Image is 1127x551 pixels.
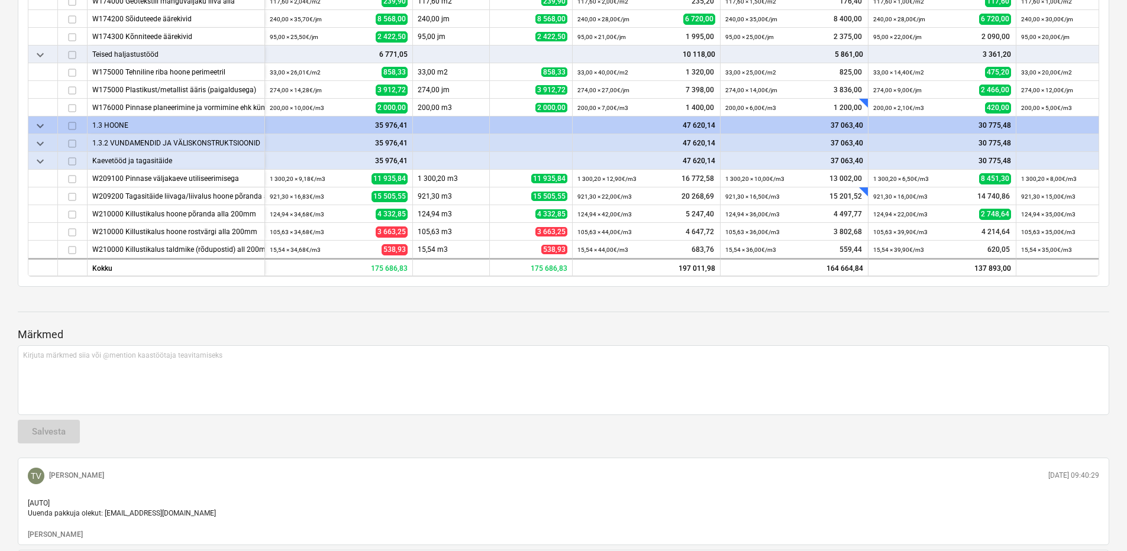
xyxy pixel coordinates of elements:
[828,174,863,184] span: 13 002,00
[413,170,490,187] div: 1 300,20 m3
[270,116,408,134] div: 35 976,41
[690,245,715,255] span: 683,76
[577,46,715,63] div: 10 118,00
[382,244,408,255] span: 538,93
[976,192,1011,202] span: 14 740,86
[535,103,567,112] span: 2 000,00
[92,10,260,27] div: W174200 Sõiduteede äärekivid
[28,468,44,484] div: Tanel Villmäe
[413,241,490,258] div: 15,54 m3
[577,176,637,182] small: 1 300,20 × 12,90€ / m3
[92,170,260,187] div: W209100 Pinnase väljakaeve utiliseerimisega
[1021,176,1077,182] small: 1 300,20 × 8,00€ / m3
[92,46,260,63] div: Teised haljastustööd
[577,105,628,111] small: 200,00 × 7,00€ / m3
[413,205,490,223] div: 124,94 m3
[577,69,628,76] small: 33,00 × 40,00€ / m2
[1021,34,1070,40] small: 95,00 × 20,00€ / jm
[33,48,47,62] span: keyboard_arrow_down
[577,34,626,40] small: 95,00 × 21,00€ / jm
[577,116,715,134] div: 47 620,14
[873,229,928,235] small: 105,63 × 39,90€ / m3
[541,67,567,77] span: 858,33
[577,211,632,218] small: 124,94 × 42,00€ / m3
[413,10,490,28] div: 240,00 jm
[265,258,413,276] div: 175 686,83
[92,99,260,116] div: W176000 Pinnase planeerimine ja vormimine ehk künkad/nõlvad hoovialal
[413,223,490,241] div: 105,63 m3
[684,103,715,113] span: 1 400,00
[985,67,1011,78] span: 475,20
[372,191,408,202] span: 15 505,55
[577,134,715,152] div: 47 620,14
[376,102,408,114] span: 2 000,00
[28,499,216,517] span: [AUTO] Uuenda pakkuja olekut: [EMAIL_ADDRESS][DOMAIN_NAME]
[270,87,322,93] small: 274,00 × 14,28€ / jm
[28,530,83,540] button: [PERSON_NAME]
[832,85,863,95] span: 3 836,00
[684,227,715,237] span: 4 647,72
[270,105,324,111] small: 200,00 × 10,00€ / m3
[535,209,567,219] span: 4 332,85
[725,176,784,182] small: 1 300,20 × 10,00€ / m3
[832,227,863,237] span: 3 802,68
[979,209,1011,220] span: 2 748,64
[577,193,632,200] small: 921,30 × 22,00€ / m3
[873,211,928,218] small: 124,94 × 22,00€ / m3
[376,209,408,220] span: 4 332,85
[725,16,777,22] small: 240,00 × 35,00€ / jm
[573,258,721,276] div: 197 011,98
[18,328,1109,342] p: Märkmed
[92,241,260,258] div: W210000 Killustikalus taldmike (rõdupostid) all 200mm
[577,16,629,22] small: 240,00 × 28,00€ / jm
[270,152,408,170] div: 35 976,41
[92,205,260,222] div: W210000 Killustikalus hoone põranda alla 200mm
[980,227,1011,237] span: 4 214,64
[873,116,1011,134] div: 30 775,48
[873,69,924,76] small: 33,00 × 14,40€ / m2
[838,245,863,255] span: 559,44
[873,16,925,22] small: 240,00 × 28,00€ / jm
[725,116,863,134] div: 37 063,40
[684,32,715,42] span: 1 995,00
[1048,471,1099,481] p: [DATE] 09:40:29
[1021,16,1073,22] small: 240,00 × 30,00€ / jm
[92,63,260,80] div: W175000 Tehniline riba hoone perimeetril
[531,174,567,183] span: 11 935,84
[413,99,490,116] div: 200,00 m3
[490,258,573,276] div: 175 686,83
[1021,87,1073,93] small: 274,00 × 12,00€ / jm
[725,211,780,218] small: 124,94 × 36,00€ / m3
[270,34,318,40] small: 95,00 × 25,50€ / jm
[535,14,567,24] span: 8 568,00
[680,192,715,202] span: 20 268,69
[985,102,1011,114] span: 420,00
[1021,69,1072,76] small: 33,00 × 20,00€ / m2
[541,245,567,254] span: 538,93
[979,14,1011,25] span: 6 720,00
[92,81,260,98] div: W175000 Plastikust/metallist ääris (paigaldusega)
[270,193,324,200] small: 921,30 × 16,83€ / m3
[535,32,567,41] span: 2 422,50
[31,471,41,481] span: TV
[838,67,863,77] span: 825,00
[684,85,715,95] span: 7 398,00
[725,229,780,235] small: 105,63 × 36,00€ / m3
[873,176,929,182] small: 1 300,20 × 6,50€ / m3
[270,211,324,218] small: 124,94 × 34,68€ / m3
[979,85,1011,96] span: 2 466,00
[270,134,408,152] div: 35 976,41
[725,105,776,111] small: 200,00 × 6,00€ / m3
[270,69,321,76] small: 33,00 × 26,01€ / m2
[270,247,321,253] small: 15,54 × 34,68€ / m3
[725,34,774,40] small: 95,00 × 25,00€ / jm
[873,46,1011,63] div: 3 361,20
[535,85,567,95] span: 3 912,72
[92,152,260,169] div: Kaevetööd ja tagasitäide
[376,85,408,96] span: 3 912,72
[531,192,567,201] span: 15 505,55
[270,176,325,182] small: 1 300,20 × 9,18€ / m3
[683,14,715,25] span: 6 720,00
[873,105,924,111] small: 200,00 × 2,10€ / m3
